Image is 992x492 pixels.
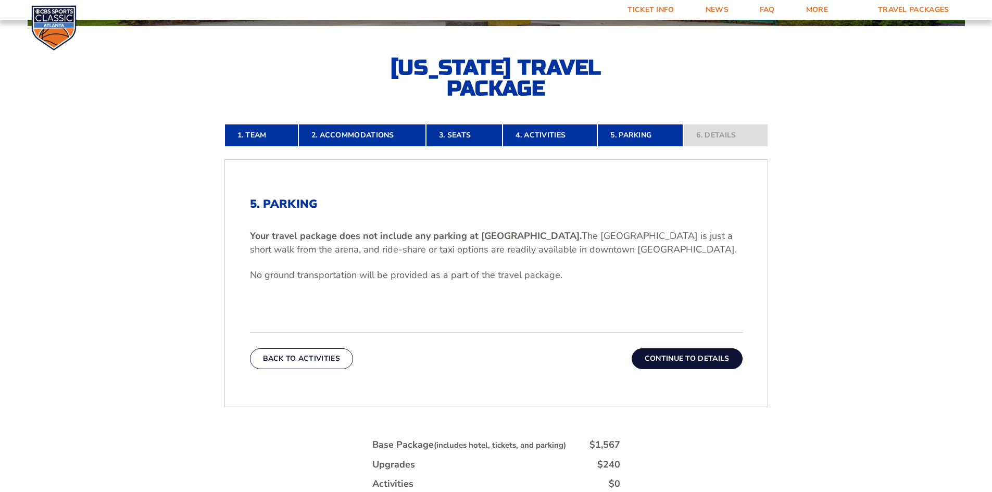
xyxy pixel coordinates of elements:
div: $1,567 [589,438,620,451]
p: No ground transportation will be provided as a part of the travel package. [250,269,743,282]
button: Continue To Details [632,348,743,369]
a: 1. Team [224,124,298,147]
b: Your travel package does not include any parking at [GEOGRAPHIC_DATA]. [250,230,582,242]
div: Upgrades [372,458,415,471]
button: Back To Activities [250,348,353,369]
div: Base Package [372,438,566,451]
div: $240 [597,458,620,471]
img: CBS Sports Classic [31,5,77,51]
div: Activities [372,477,413,490]
small: (includes hotel, tickets, and parking) [434,440,566,450]
h2: 5. Parking [250,197,743,211]
p: The [GEOGRAPHIC_DATA] is just a short walk from the arena, and ride-share or taxi options are rea... [250,230,743,256]
a: 3. Seats [426,124,503,147]
h2: [US_STATE] Travel Package [382,57,611,99]
a: 2. Accommodations [298,124,426,147]
a: 4. Activities [503,124,597,147]
div: $0 [609,477,620,490]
